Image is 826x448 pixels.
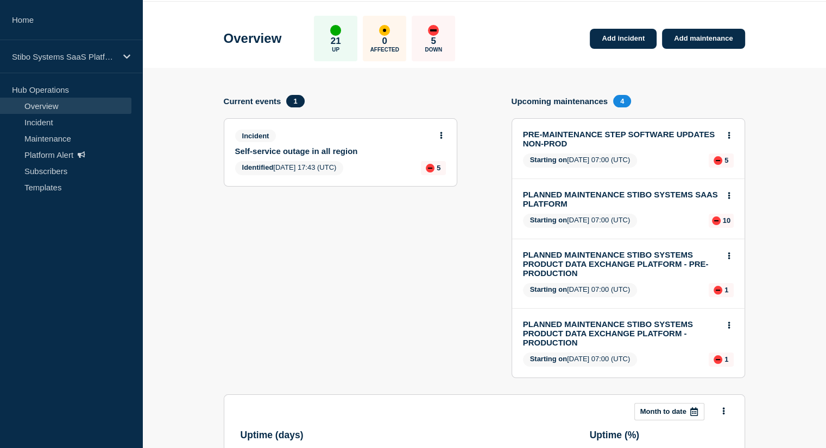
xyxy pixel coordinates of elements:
[235,161,344,175] span: [DATE] 17:43 (UTC)
[242,163,274,171] span: Identified
[523,319,719,347] a: PLANNED MAINTENANCE STIBO SYSTEMS PRODUCT DATA EXCHANGE PLATFORM - PRODUCTION
[530,355,568,363] span: Starting on
[235,130,276,142] span: Incident
[523,214,638,228] span: [DATE] 07:00 (UTC)
[523,153,638,168] span: [DATE] 07:00 (UTC)
[379,25,390,36] div: affected
[241,430,304,441] h3: Uptime ( days )
[723,216,730,225] p: 10
[286,95,304,107] span: 1
[330,25,341,36] div: up
[382,36,387,47] p: 0
[523,353,638,367] span: [DATE] 07:00 (UTC)
[530,156,568,164] span: Starting on
[431,36,436,47] p: 5
[12,52,116,61] p: Stibo Systems SaaS Platform Status
[714,286,722,295] div: down
[512,97,608,106] h4: Upcoming maintenances
[235,146,431,156] a: Self-service outage in all region
[724,156,728,164] p: 5
[426,164,434,172] div: down
[530,216,568,224] span: Starting on
[590,430,640,441] h3: Uptime ( % )
[425,47,442,53] p: Down
[724,355,728,363] p: 1
[662,29,745,49] a: Add maintenance
[523,250,719,278] a: PLANNED MAINTENANCE STIBO SYSTEMS PRODUCT DATA EXCHANGE PLATFORM - PRE-PRODUCTION
[437,164,440,172] p: 5
[523,190,719,208] a: PLANNED MAINTENANCE STIBO SYSTEMS SAAS PLATFORM
[332,47,339,53] p: Up
[224,31,282,46] h1: Overview
[370,47,399,53] p: Affected
[640,407,686,415] p: Month to date
[590,29,657,49] a: Add incident
[714,156,722,165] div: down
[613,95,631,107] span: 4
[523,130,719,148] a: PRE-MAINTENANCE STEP SOFTWARE UPDATES NON-PROD
[634,403,704,420] button: Month to date
[331,36,341,47] p: 21
[224,97,281,106] h4: Current events
[523,283,638,297] span: [DATE] 07:00 (UTC)
[714,355,722,364] div: down
[724,286,728,294] p: 1
[712,216,721,225] div: down
[428,25,439,36] div: down
[530,285,568,293] span: Starting on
